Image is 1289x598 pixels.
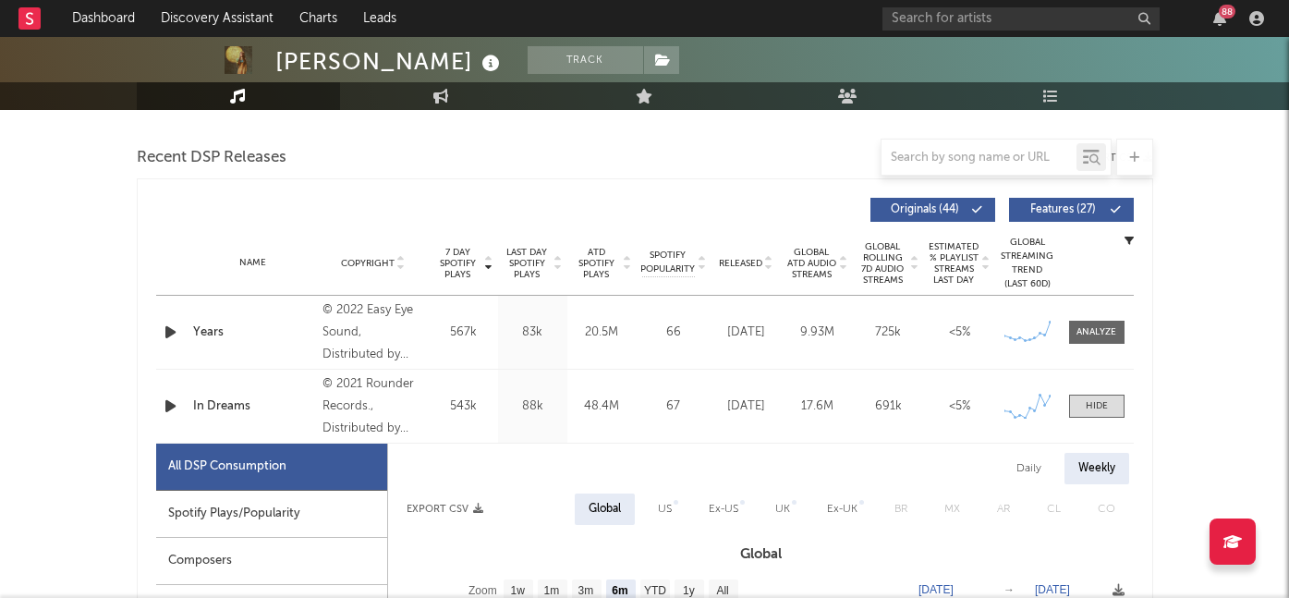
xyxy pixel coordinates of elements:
[1064,453,1129,484] div: Weekly
[786,323,848,342] div: 9.93M
[775,498,790,520] div: UK
[640,249,695,276] span: Spotify Popularity
[1021,204,1106,215] span: Features ( 27 )
[510,584,525,597] text: 1w
[193,323,314,342] a: Years
[709,498,738,520] div: Ex-US
[168,456,286,478] div: All DSP Consumption
[572,247,621,280] span: ATD Spotify Plays
[786,247,837,280] span: Global ATD Audio Streams
[193,256,314,270] div: Name
[1003,583,1015,596] text: →
[1035,583,1070,596] text: [DATE]
[1003,453,1055,484] div: Daily
[641,397,706,416] div: 67
[658,498,672,520] div: US
[929,397,991,416] div: <5%
[322,373,423,440] div: © 2021 Rounder Records., Distributed by Concord.
[715,397,777,416] div: [DATE]
[322,299,423,366] div: © 2022 Easy Eye Sound, Distributed by Concord.
[857,397,919,416] div: 691k
[1219,5,1235,18] div: 88
[1009,198,1134,222] button: Features(27)
[433,397,493,416] div: 543k
[156,538,387,585] div: Composers
[543,584,559,597] text: 1m
[716,584,728,597] text: All
[683,584,695,597] text: 1y
[857,323,919,342] div: 725k
[572,397,632,416] div: 48.4M
[433,247,482,280] span: 7 Day Spotify Plays
[589,498,621,520] div: Global
[275,46,505,77] div: [PERSON_NAME]
[715,323,777,342] div: [DATE]
[857,241,908,286] span: Global Rolling 7D Audio Streams
[528,46,643,74] button: Track
[503,247,552,280] span: Last Day Spotify Plays
[719,258,762,269] span: Released
[918,583,954,596] text: [DATE]
[407,504,483,515] button: Export CSV
[503,323,563,342] div: 83k
[827,498,857,520] div: Ex-UK
[641,323,706,342] div: 66
[578,584,593,597] text: 3m
[1000,236,1055,291] div: Global Streaming Trend (Last 60D)
[388,543,1134,566] h3: Global
[786,397,848,416] div: 17.6M
[193,397,314,416] a: In Dreams
[643,584,665,597] text: YTD
[929,241,979,286] span: Estimated % Playlist Streams Last Day
[572,323,632,342] div: 20.5M
[341,258,395,269] span: Copyright
[870,198,995,222] button: Originals(44)
[156,444,387,491] div: All DSP Consumption
[882,151,1076,165] input: Search by song name or URL
[612,584,627,597] text: 6m
[882,204,967,215] span: Originals ( 44 )
[503,397,563,416] div: 88k
[929,323,991,342] div: <5%
[156,491,387,538] div: Spotify Plays/Popularity
[468,584,497,597] text: Zoom
[433,323,493,342] div: 567k
[882,7,1160,31] input: Search for artists
[1213,11,1226,26] button: 88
